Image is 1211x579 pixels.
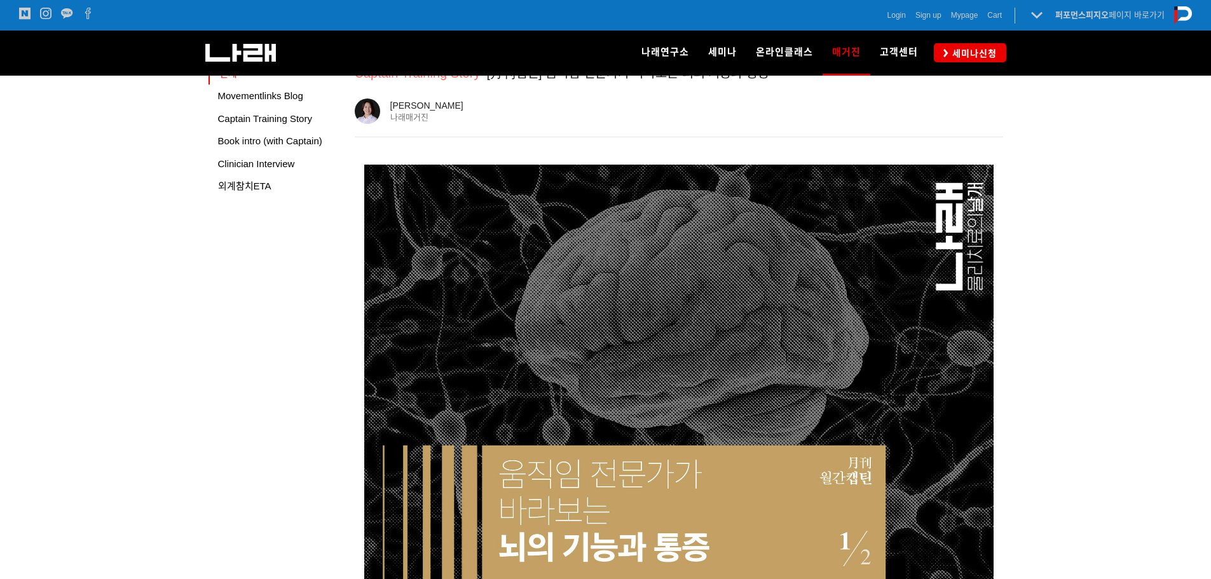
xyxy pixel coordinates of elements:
[887,9,906,22] a: Login
[987,9,1002,22] a: Cart
[218,158,295,169] span: Clinician Interview
[218,90,303,101] span: Movementlinks Blog
[209,85,345,107] a: Movementlinks Blog
[699,31,746,75] a: 세미나
[934,43,1006,62] a: 세미나신청
[746,31,823,75] a: 온라인클래스
[218,181,271,191] span: 외계참치ETA
[390,99,463,112] div: [PERSON_NAME]
[1055,10,1165,20] a: 퍼포먼스피지오페이지 바로가기
[823,31,870,75] a: 매거진
[880,46,918,58] span: 고객센터
[218,135,322,146] span: Book intro (with Captain)
[915,9,941,22] a: Sign up
[632,31,699,75] a: 나래연구소
[209,175,345,198] a: 외계참치ETA
[219,68,237,79] span: 전체
[209,107,345,130] a: Captain Training Story
[355,66,487,80] a: Captain Training Story
[832,42,861,62] span: 매거진
[641,46,689,58] span: 나래연구소
[948,47,997,60] span: 세미나신청
[1055,10,1109,20] strong: 퍼포먼스피지오
[390,112,428,122] a: 나래매거진
[209,130,345,153] a: Book intro (with Captain)
[209,153,345,175] a: Clinician Interview
[951,9,978,22] a: Mypage
[708,46,737,58] span: 세미나
[218,113,312,124] span: Captain Training Story
[756,46,813,58] span: 온라인클래스
[870,31,927,75] a: 고객센터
